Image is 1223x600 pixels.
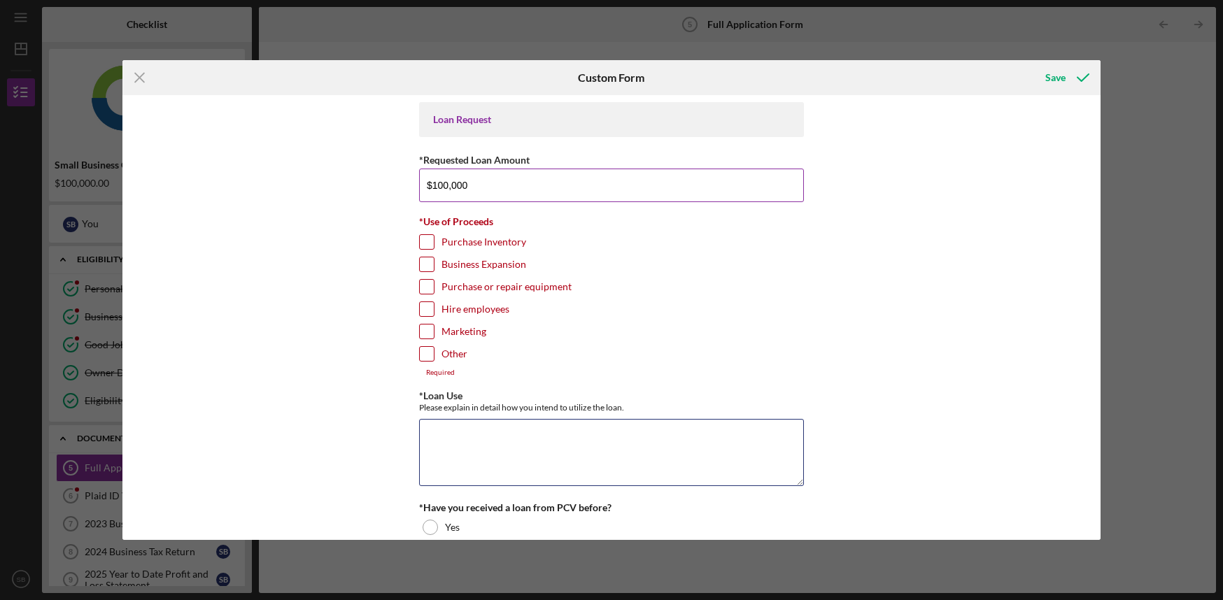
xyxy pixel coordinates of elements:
[419,154,530,166] label: *Requested Loan Amount
[419,390,462,401] label: *Loan Use
[578,71,644,84] h6: Custom Form
[445,522,460,533] label: Yes
[1045,64,1066,92] div: Save
[419,216,804,227] div: *Use of Proceeds
[433,114,790,125] div: Loan Request
[441,324,486,338] label: Marketing
[441,302,509,316] label: Hire employees
[419,369,804,377] div: Required
[441,347,467,361] label: Other
[1031,64,1101,92] button: Save
[441,235,526,249] label: Purchase Inventory
[441,280,572,294] label: Purchase or repair equipment
[419,402,804,413] div: Please explain in detail how you intend to utilize the loan.
[441,257,526,271] label: Business Expansion
[419,502,804,513] div: *Have you received a loan from PCV before?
